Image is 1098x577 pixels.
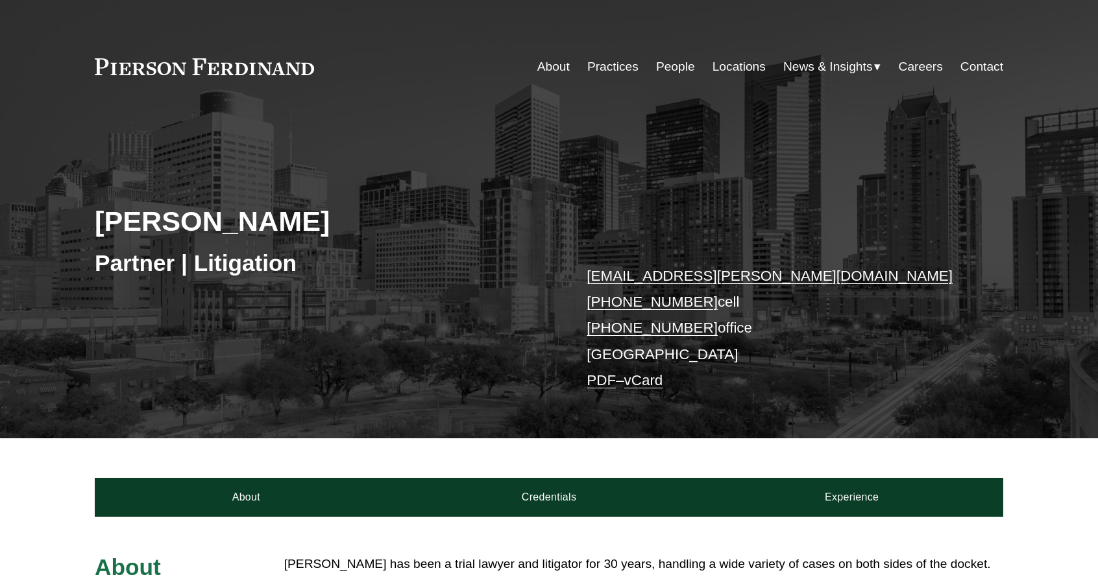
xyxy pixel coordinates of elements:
a: vCard [624,372,663,388]
a: [PHONE_NUMBER] [587,320,718,336]
a: Practices [587,54,639,79]
a: About [95,478,398,517]
a: [PHONE_NUMBER] [587,294,718,310]
a: Locations [713,54,766,79]
a: About [537,54,570,79]
h3: Partner | Litigation [95,249,549,277]
a: Contact [960,54,1003,79]
a: Careers [899,54,943,79]
a: Credentials [398,478,701,517]
a: folder dropdown [783,54,881,79]
a: Experience [700,478,1003,517]
h2: [PERSON_NAME] [95,204,549,238]
p: cell office [GEOGRAPHIC_DATA] – [587,263,965,394]
a: [EMAIL_ADDRESS][PERSON_NAME][DOMAIN_NAME] [587,268,953,284]
a: PDF [587,372,616,388]
span: News & Insights [783,56,873,78]
a: People [656,54,695,79]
